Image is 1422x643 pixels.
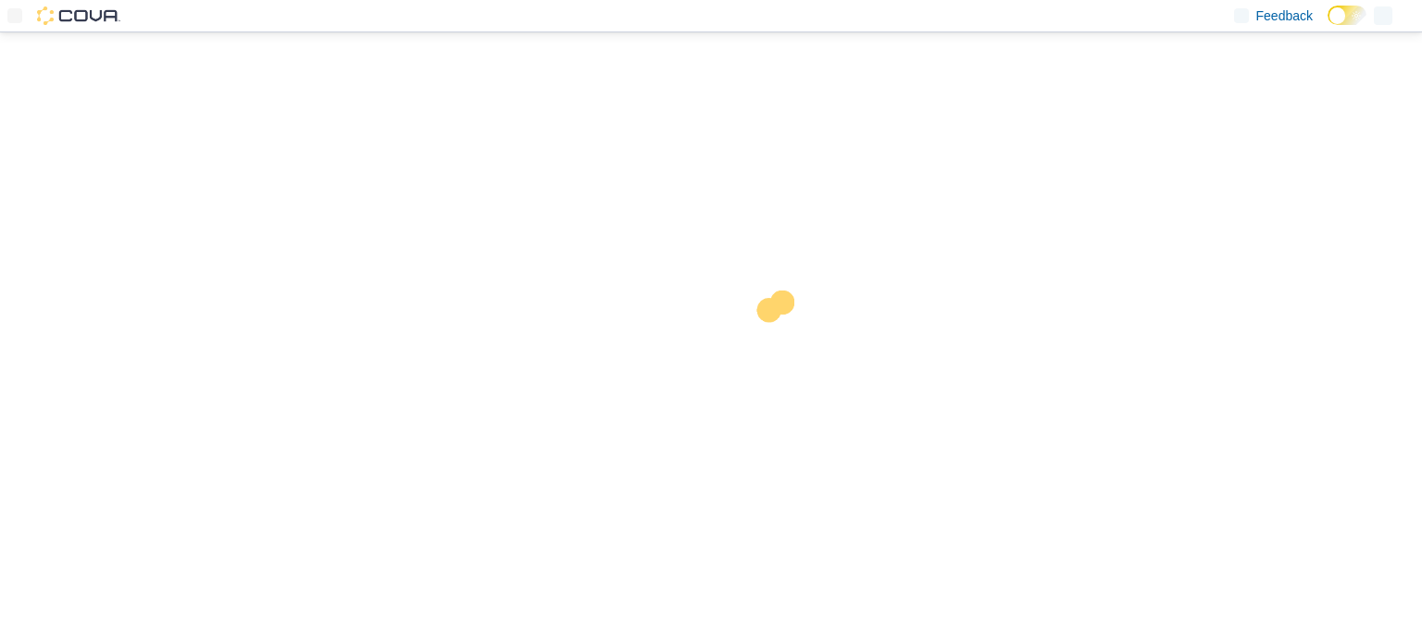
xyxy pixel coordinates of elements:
[1256,6,1313,25] span: Feedback
[1328,6,1366,25] input: Dark Mode
[711,277,850,415] img: cova-loader
[1328,25,1328,26] span: Dark Mode
[37,6,120,25] img: Cova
